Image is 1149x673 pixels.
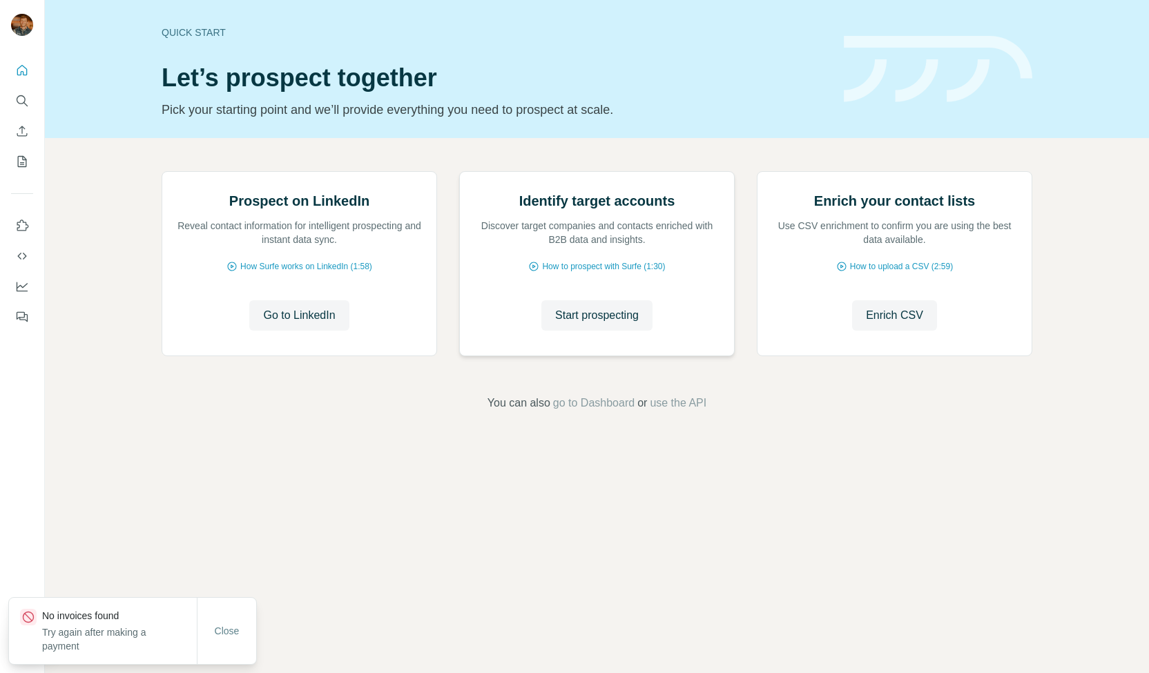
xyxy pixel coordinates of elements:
div: Quick start [162,26,827,39]
span: You can also [487,395,550,411]
p: Try again after making a payment [42,625,197,653]
button: Close [205,618,249,643]
span: Close [215,624,240,638]
button: Start prospecting [541,300,653,331]
button: Enrich CSV [11,119,33,144]
h1: Let’s prospect together [162,64,827,92]
button: Enrich CSV [852,300,937,331]
button: My lists [11,149,33,174]
h2: Prospect on LinkedIn [229,191,369,211]
button: use the API [650,395,706,411]
button: Go to LinkedIn [249,300,349,331]
span: Enrich CSV [866,307,923,324]
button: Use Surfe on LinkedIn [11,213,33,238]
button: Search [11,88,33,113]
span: or [637,395,647,411]
span: How to prospect with Surfe (1:30) [542,260,665,273]
h2: Enrich your contact lists [814,191,975,211]
span: How Surfe works on LinkedIn (1:58) [240,260,372,273]
button: Use Surfe API [11,244,33,269]
img: banner [844,36,1032,103]
h2: Identify target accounts [519,191,675,211]
img: Avatar [11,14,33,36]
p: Use CSV enrichment to confirm you are using the best data available. [771,219,1018,246]
button: Feedback [11,304,33,329]
p: Discover target companies and contacts enriched with B2B data and insights. [474,219,720,246]
span: Start prospecting [555,307,639,324]
button: Dashboard [11,274,33,299]
span: Go to LinkedIn [263,307,335,324]
p: Pick your starting point and we’ll provide everything you need to prospect at scale. [162,100,827,119]
span: How to upload a CSV (2:59) [850,260,953,273]
p: No invoices found [42,609,197,623]
button: Quick start [11,58,33,83]
button: go to Dashboard [553,395,635,411]
p: Reveal contact information for intelligent prospecting and instant data sync. [176,219,423,246]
